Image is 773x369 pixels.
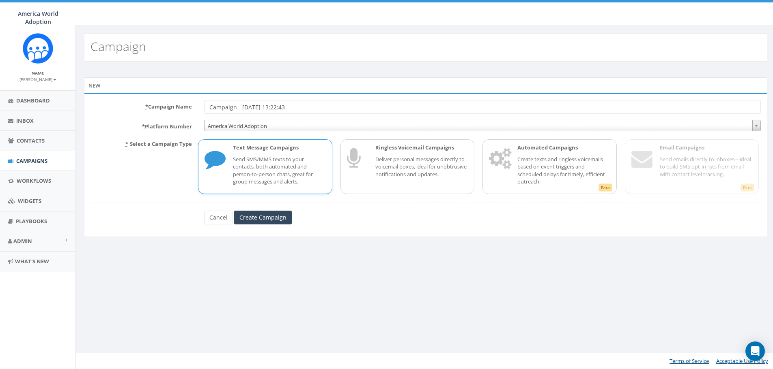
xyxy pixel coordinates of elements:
a: [PERSON_NAME] [19,75,56,83]
h2: Campaign [90,40,146,53]
span: Campaigns [16,157,47,164]
p: Ringless Voicemail Campaigns [375,144,468,151]
div: Open Intercom Messenger [745,341,765,361]
small: [PERSON_NAME] [19,77,56,82]
span: Workflows [17,177,51,184]
p: Automated Campaigns [517,144,610,151]
span: Playbooks [16,218,47,225]
p: Text Message Campaigns [233,144,325,151]
label: Platform Number [84,120,198,130]
span: America World Adoption [18,10,58,26]
a: Acceptable Use Policy [716,357,768,365]
abbr: required [145,103,148,110]
span: Admin [13,237,32,245]
a: Cancel [204,211,233,224]
span: Beta [741,183,754,192]
input: Create Campaign [234,211,292,224]
img: Rally_Corp_Icon.png [23,33,53,64]
p: Deliver personal messages directly to voicemail boxes, ideal for unobtrusive notifications and up... [375,156,468,178]
span: Select a Campaign Type [130,140,192,147]
input: Enter Campaign Name [204,100,761,114]
div: New [84,77,767,94]
small: Name [32,70,44,76]
span: America World Adoption [205,120,760,132]
span: What's New [15,258,49,265]
p: Create texts and ringless voicemails based on event triggers and scheduled delays for timely, eff... [517,156,610,186]
span: Dashboard [16,97,50,104]
span: Contacts [17,137,45,144]
span: Beta [599,183,612,192]
a: Terms of Service [670,357,709,365]
p: Send SMS/MMS texts to your contacts, both automated and person-to-person chats, great for group m... [233,156,325,186]
span: Widgets [18,197,41,205]
label: Campaign Name [84,100,198,111]
abbr: required [142,123,145,130]
span: America World Adoption [204,120,761,131]
span: Inbox [16,117,34,124]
